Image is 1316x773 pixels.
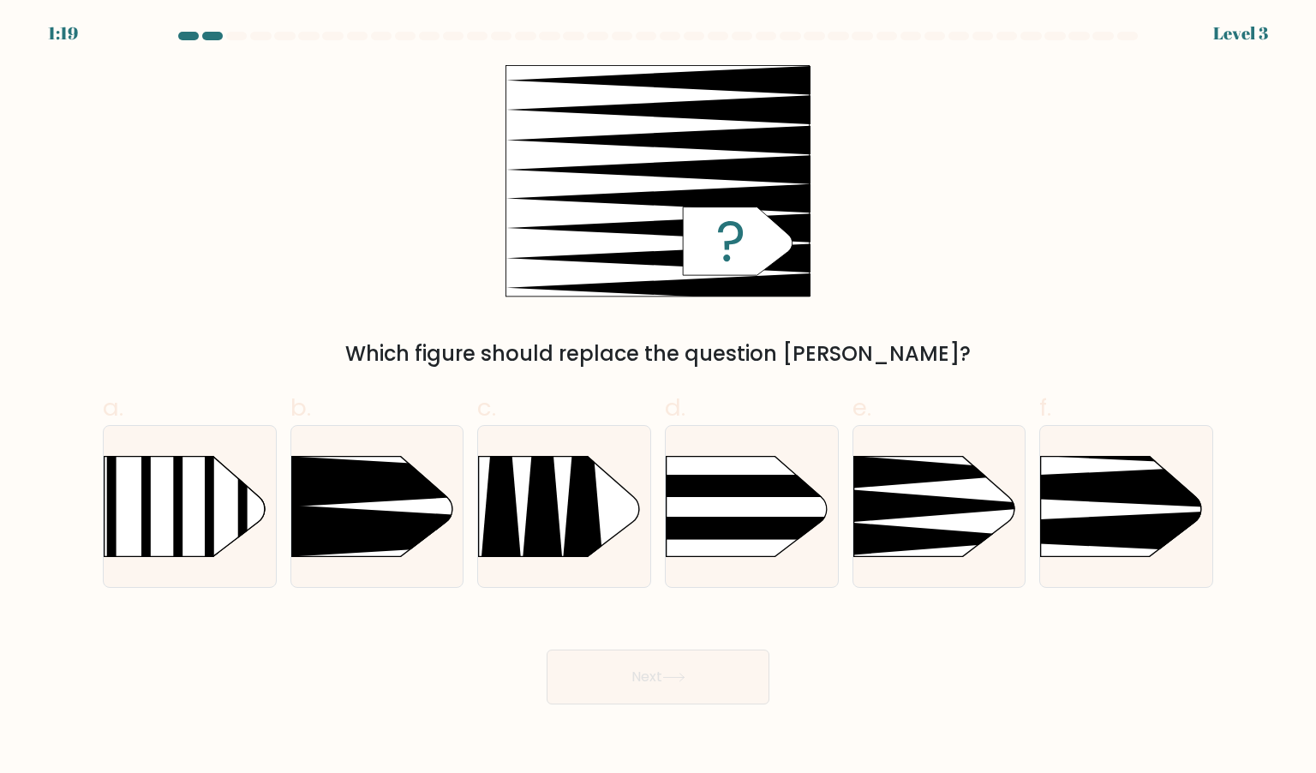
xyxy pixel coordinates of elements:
[1039,391,1051,424] span: f.
[852,391,871,424] span: e.
[547,650,769,704] button: Next
[665,391,685,424] span: d.
[290,391,311,424] span: b.
[477,391,496,424] span: c.
[48,21,78,46] div: 1:19
[1213,21,1268,46] div: Level 3
[103,391,123,424] span: a.
[113,339,1203,369] div: Which figure should replace the question [PERSON_NAME]?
